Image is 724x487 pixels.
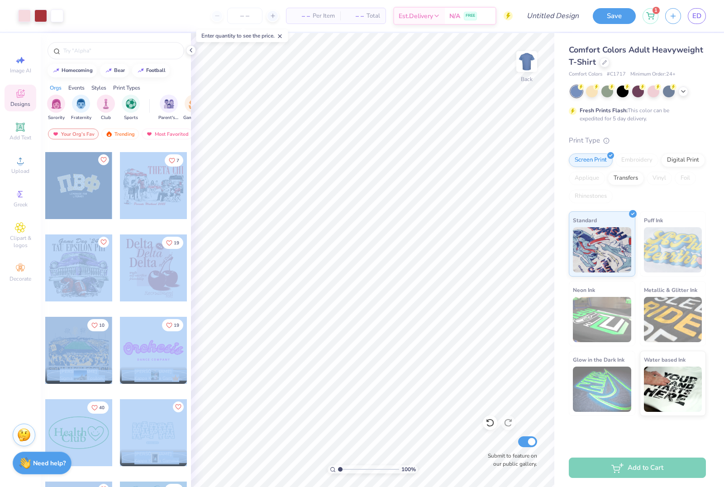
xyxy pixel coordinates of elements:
span: [PERSON_NAME] [60,368,97,375]
div: Rhinestones [569,190,613,203]
button: Save [593,8,636,24]
span: Designs [10,100,30,108]
div: Print Types [113,84,140,92]
img: trend_line.gif [105,68,112,73]
div: Your Org's Fav [48,129,99,139]
img: most_fav.gif [52,131,59,137]
button: Like [87,401,109,414]
span: – – [292,11,310,21]
div: Print Type [569,135,706,146]
img: most_fav.gif [146,131,153,137]
span: FREE [466,13,475,19]
span: Water based Ink [644,355,686,364]
img: Neon Ink [573,297,631,342]
span: Comfort Colors Adult Heavyweight T-Shirt [569,44,703,67]
span: Glow in the Dark Ink [573,355,624,364]
span: Fraternity [71,115,91,121]
input: Try "Alpha" [62,46,178,55]
span: 100 % [401,465,416,473]
div: Applique [569,172,605,185]
button: filter button [97,95,115,121]
img: Water based Ink [644,367,702,412]
span: Metallic & Glitter Ink [644,285,697,295]
img: trending.gif [105,131,113,137]
div: Back [521,75,533,83]
span: Club [101,115,111,121]
img: Standard [573,227,631,272]
span: Sports [124,115,138,121]
span: 10 [99,323,105,328]
img: Sports Image [126,99,136,109]
span: Kappa Kappa Gamma, [GEOGRAPHIC_DATA] [134,458,183,464]
button: Like [165,154,183,167]
span: ED [692,11,701,21]
span: Neon Ink [573,285,595,295]
button: football [132,64,170,77]
span: [PERSON_NAME] [134,368,172,375]
div: Enter quantity to see the price. [196,29,288,42]
span: 19 [174,241,179,245]
img: Parent's Weekend Image [164,99,174,109]
span: Puff Ink [644,215,663,225]
button: homecoming [48,64,97,77]
div: This color can be expedited for 5 day delivery. [580,106,691,123]
span: N/A [449,11,460,21]
span: Minimum Order: 24 + [630,71,676,78]
span: Upload [11,167,29,175]
span: # C1717 [607,71,626,78]
span: Add Text [10,134,31,141]
div: homecoming [62,68,93,73]
span: Image AI [10,67,31,74]
div: filter for Sports [122,95,140,121]
div: Events [68,84,85,92]
button: filter button [122,95,140,121]
div: Embroidery [615,153,658,167]
div: filter for Fraternity [71,95,91,121]
img: Club Image [101,99,111,109]
span: 1 [653,7,660,14]
span: Comfort Colors [569,71,602,78]
button: Like [98,154,109,165]
button: bear [100,64,129,77]
div: filter for Club [97,95,115,121]
img: trend_line.gif [137,68,144,73]
button: filter button [71,95,91,121]
button: filter button [47,95,65,121]
div: Foil [675,172,696,185]
button: Like [87,319,109,331]
span: [PERSON_NAME] [134,451,172,457]
img: Sorority Image [51,99,62,109]
span: Parent's Weekend [158,115,179,121]
span: Decorate [10,275,31,282]
button: filter button [158,95,179,121]
a: ED [688,8,706,24]
div: football [146,68,166,73]
div: Styles [91,84,106,92]
label: Submit to feature on our public gallery. [483,452,537,468]
img: Fraternity Image [76,99,86,109]
span: Clipart & logos [5,234,36,249]
img: Metallic & Glitter Ink [644,297,702,342]
strong: Fresh Prints Flash: [580,107,628,114]
span: Kappa Kappa Gamma, [GEOGRAPHIC_DATA][US_STATE] [134,375,183,382]
span: Est. Delivery [399,11,433,21]
button: Like [173,401,184,412]
div: Digital Print [661,153,705,167]
div: Transfers [608,172,644,185]
div: Most Favorited [142,129,193,139]
div: filter for Game Day [183,95,204,121]
strong: Need help? [33,459,66,468]
div: Orgs [50,84,62,92]
button: Like [162,319,183,331]
img: Puff Ink [644,227,702,272]
img: trend_line.gif [52,68,60,73]
span: Total [367,11,380,21]
span: Per Item [313,11,335,21]
div: bear [114,68,125,73]
span: 19 [174,323,179,328]
button: Like [98,237,109,248]
img: Glow in the Dark Ink [573,367,631,412]
img: Game Day Image [189,99,199,109]
input: – – [227,8,262,24]
div: Vinyl [647,172,672,185]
